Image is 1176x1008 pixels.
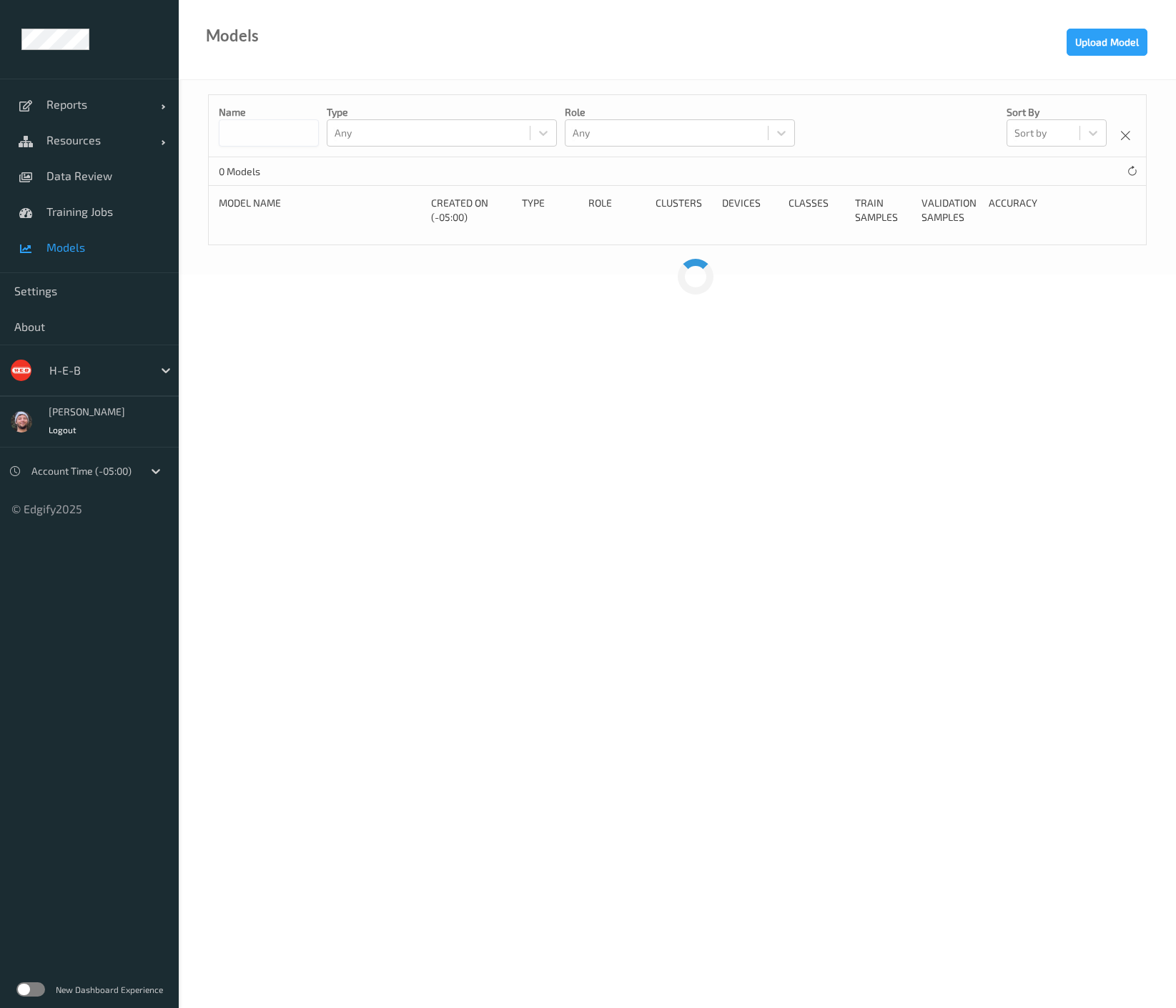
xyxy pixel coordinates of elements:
p: Role [565,105,795,119]
div: Accuracy [989,196,1045,224]
div: devices [722,196,779,224]
div: Type [522,196,578,224]
div: Model Name [219,196,421,224]
div: Validation Samples [921,196,978,224]
p: Sort by [1007,105,1107,119]
div: Created On (-05:00) [431,196,512,224]
button: Upload Model [1067,29,1147,56]
p: 0 Models [219,164,326,179]
div: Models [206,29,259,43]
div: clusters [656,196,712,224]
p: Name [219,105,319,119]
div: Classes [789,196,845,224]
div: Role [588,196,645,224]
p: Type [327,105,557,119]
div: Train Samples [855,196,911,224]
